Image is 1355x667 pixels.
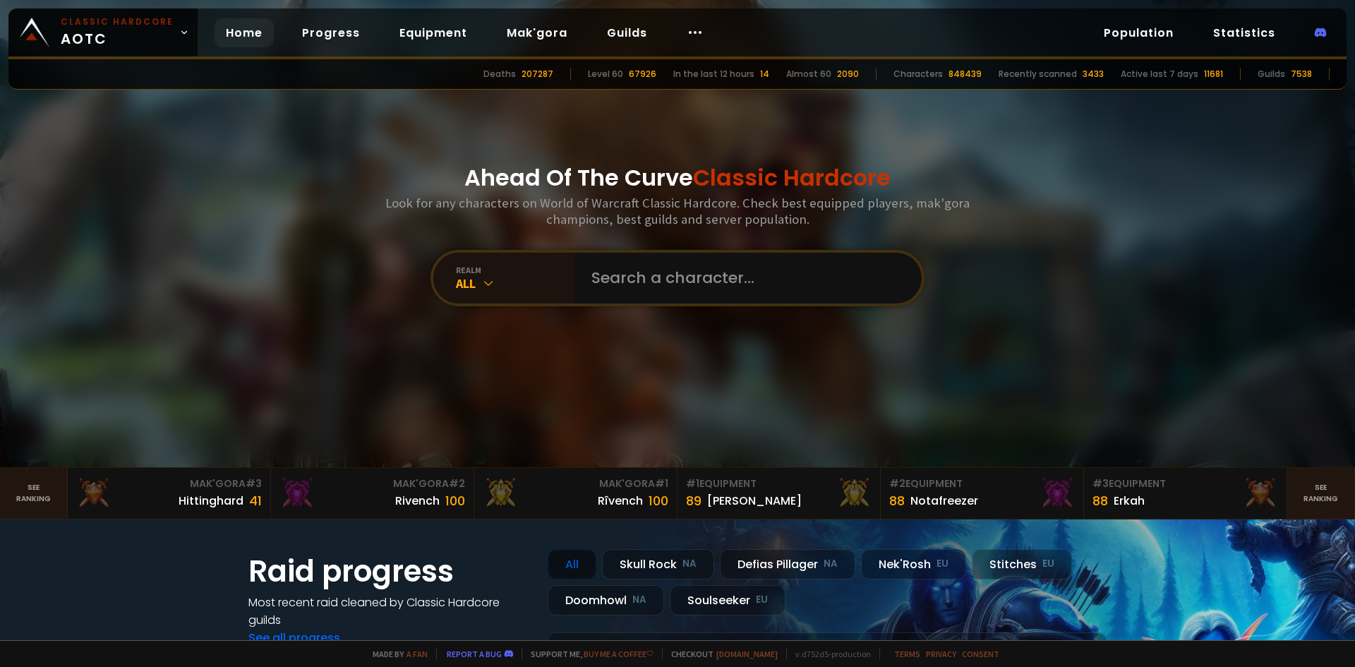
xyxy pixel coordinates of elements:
[649,491,668,510] div: 100
[464,161,891,195] h1: Ahead Of The Curve
[215,18,274,47] a: Home
[893,68,943,80] div: Characters
[720,549,855,579] div: Defias Pillager
[474,468,677,519] a: Mak'Gora#1Rîvench100
[756,593,768,607] small: EU
[686,476,872,491] div: Equipment
[629,68,656,80] div: 67926
[364,649,428,659] span: Made by
[693,162,891,193] span: Classic Hardcore
[889,491,905,510] div: 88
[937,557,948,571] small: EU
[786,649,871,659] span: v. d752d5 - production
[662,649,778,659] span: Checkout
[248,594,531,629] h4: Most recent raid cleaned by Classic Hardcore guilds
[380,195,975,227] h3: Look for any characters on World of Warcraft Classic Hardcore. Check best equipped players, mak'g...
[598,492,643,510] div: Rîvench
[8,8,198,56] a: Classic HardcoreAOTC
[716,649,778,659] a: [DOMAIN_NAME]
[483,476,668,491] div: Mak'Gora
[406,649,428,659] a: a fan
[824,557,838,571] small: NA
[279,476,465,491] div: Mak'Gora
[495,18,579,47] a: Mak'gora
[632,593,646,607] small: NA
[1083,68,1104,80] div: 3433
[61,16,174,28] small: Classic Hardcore
[1042,557,1054,571] small: EU
[246,476,262,491] span: # 3
[682,557,697,571] small: NA
[1092,476,1109,491] span: # 3
[910,492,978,510] div: Notafreezer
[456,265,574,275] div: realm
[837,68,859,80] div: 2090
[881,468,1084,519] a: #2Equipment88Notafreezer
[926,649,956,659] a: Privacy
[1287,468,1355,519] a: Seeranking
[707,492,802,510] div: [PERSON_NAME]
[248,630,340,646] a: See all progress
[583,253,905,304] input: Search a character...
[889,476,905,491] span: # 2
[1092,18,1185,47] a: Population
[1084,468,1287,519] a: #3Equipment88Erkah
[1121,68,1198,80] div: Active last 7 days
[1092,491,1108,510] div: 88
[1291,68,1312,80] div: 7538
[179,492,243,510] div: Hittinghard
[677,468,881,519] a: #1Equipment89[PERSON_NAME]
[449,476,465,491] span: # 2
[602,549,714,579] div: Skull Rock
[1114,492,1145,510] div: Erkah
[760,68,769,80] div: 14
[1258,68,1285,80] div: Guilds
[962,649,999,659] a: Consent
[889,476,1075,491] div: Equipment
[291,18,371,47] a: Progress
[248,549,531,594] h1: Raid progress
[447,649,502,659] a: Report a bug
[249,491,262,510] div: 41
[588,68,623,80] div: Level 60
[456,275,574,292] div: All
[584,649,654,659] a: Buy me a coffee
[388,18,478,47] a: Equipment
[596,18,658,47] a: Guilds
[271,468,474,519] a: Mak'Gora#2Rivench100
[1092,476,1278,491] div: Equipment
[686,491,701,510] div: 89
[655,476,668,491] span: # 1
[548,585,664,615] div: Doomhowl
[61,16,174,49] span: AOTC
[786,68,831,80] div: Almost 60
[861,549,966,579] div: Nek'Rosh
[483,68,516,80] div: Deaths
[445,491,465,510] div: 100
[68,468,271,519] a: Mak'Gora#3Hittinghard41
[1202,18,1287,47] a: Statistics
[673,68,754,80] div: In the last 12 hours
[894,649,920,659] a: Terms
[76,476,262,491] div: Mak'Gora
[999,68,1077,80] div: Recently scanned
[686,476,699,491] span: # 1
[522,68,553,80] div: 207287
[948,68,982,80] div: 848439
[548,549,596,579] div: All
[522,649,654,659] span: Support me,
[670,585,785,615] div: Soulseeker
[972,549,1072,579] div: Stitches
[1204,68,1223,80] div: 11681
[395,492,440,510] div: Rivench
